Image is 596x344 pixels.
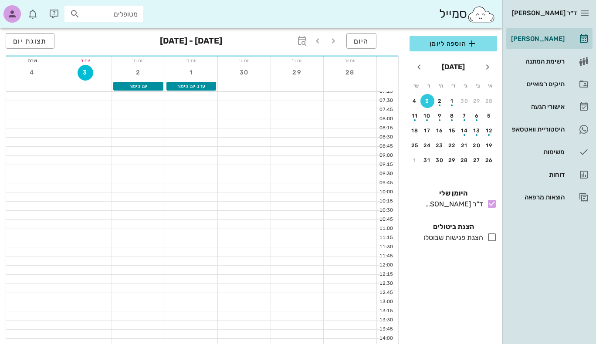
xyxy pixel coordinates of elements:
[408,113,422,119] div: 11
[377,317,395,324] div: 13:30
[410,36,497,51] button: הוספה ליומן
[377,262,395,269] div: 12:00
[408,138,422,152] button: 25
[438,58,468,76] button: [DATE]
[433,138,447,152] button: 23
[78,69,93,76] span: 3
[485,78,496,93] th: א׳
[470,109,484,123] button: 6
[130,69,146,76] span: 2
[408,109,422,123] button: 11
[271,56,324,65] div: יום ב׳
[457,124,471,138] button: 14
[457,109,471,123] button: 7
[482,138,496,152] button: 19
[509,194,565,201] div: הוצאות מרפאה
[509,126,565,133] div: היסטוריית וואטסאפ
[377,271,395,278] div: 12:15
[129,83,147,89] span: יום כיפור
[377,207,395,214] div: 10:30
[433,157,447,163] div: 30
[377,289,395,297] div: 12:45
[445,138,459,152] button: 22
[420,94,434,108] button: 3
[457,113,471,119] div: 7
[177,83,205,89] span: ערב יום כיפור
[377,88,395,95] div: 07:15
[439,5,495,24] div: סמייל
[506,96,593,117] a: אישורי הגעה
[377,234,395,242] div: 11:15
[509,103,565,110] div: אישורי הגעה
[289,65,305,81] button: 29
[237,65,252,81] button: 30
[509,58,565,65] div: רשימת המתנה
[445,128,459,134] div: 15
[377,106,395,114] div: 07:45
[24,65,40,81] button: 4
[342,65,358,81] button: 28
[433,124,447,138] button: 16
[377,161,395,169] div: 09:15
[470,98,484,104] div: 29
[470,128,484,134] div: 13
[420,157,434,163] div: 31
[445,142,459,148] div: 22
[377,307,395,315] div: 13:15
[13,37,47,45] span: תצוגת יום
[6,56,59,65] div: שבת
[433,98,447,104] div: 2
[482,142,496,148] div: 19
[506,187,593,208] a: הוצאות מרפאה
[420,124,434,138] button: 17
[506,142,593,162] a: משימות
[470,94,484,108] button: 29
[470,142,484,148] div: 20
[457,157,471,163] div: 28
[377,216,395,223] div: 10:45
[408,98,422,104] div: 4
[433,109,447,123] button: 9
[324,56,376,65] div: יום א׳
[472,78,484,93] th: ב׳
[377,143,395,150] div: 08:45
[420,142,434,148] div: 24
[445,113,459,119] div: 8
[480,59,495,75] button: חודש שעבר
[509,148,565,155] div: משימות
[420,153,434,167] button: 31
[509,171,565,178] div: דוחות
[482,153,496,167] button: 26
[420,233,483,243] div: הצגת פגישות שבוטלו
[377,179,395,187] div: 09:45
[130,65,146,81] button: 2
[377,152,395,159] div: 09:00
[470,157,484,163] div: 27
[377,243,395,251] div: 11:30
[457,128,471,134] div: 14
[482,109,496,123] button: 5
[410,222,497,232] h4: הצגת ביטולים
[445,109,459,123] button: 8
[183,69,199,76] span: 1
[408,124,422,138] button: 18
[78,65,93,81] button: 3
[165,56,218,65] div: יום ד׳
[377,335,395,342] div: 14:00
[482,98,496,104] div: 28
[26,7,31,12] span: תג
[237,69,252,76] span: 30
[377,134,395,141] div: 08:30
[445,94,459,108] button: 1
[422,199,483,209] div: ד"ר [PERSON_NAME]
[445,124,459,138] button: 15
[377,198,395,205] div: 10:15
[408,153,422,167] button: 1
[423,78,434,93] th: ו׳
[411,59,427,75] button: חודש הבא
[218,56,271,65] div: יום ג׳
[408,142,422,148] div: 25
[420,128,434,134] div: 17
[457,142,471,148] div: 21
[410,78,422,93] th: ש׳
